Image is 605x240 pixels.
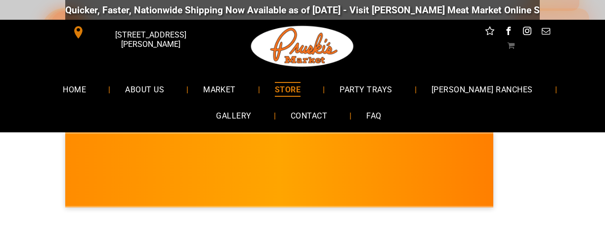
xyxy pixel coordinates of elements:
[417,76,548,102] a: [PERSON_NAME] RANCHES
[260,76,315,102] a: STORE
[483,25,496,40] a: Social network
[540,25,553,40] a: email
[249,20,356,73] img: Pruski-s+Market+HQ+Logo2-1920w.png
[521,25,534,40] a: instagram
[276,103,342,129] a: CONTACT
[351,103,396,129] a: FAQ
[110,76,179,102] a: ABOUT US
[325,76,407,102] a: PARTY TRAYS
[48,76,101,102] a: HOME
[201,103,266,129] a: GALLERY
[502,25,515,40] a: facebook
[65,25,216,40] a: [STREET_ADDRESS][PERSON_NAME]
[87,25,215,54] span: [STREET_ADDRESS][PERSON_NAME]
[188,76,251,102] a: MARKET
